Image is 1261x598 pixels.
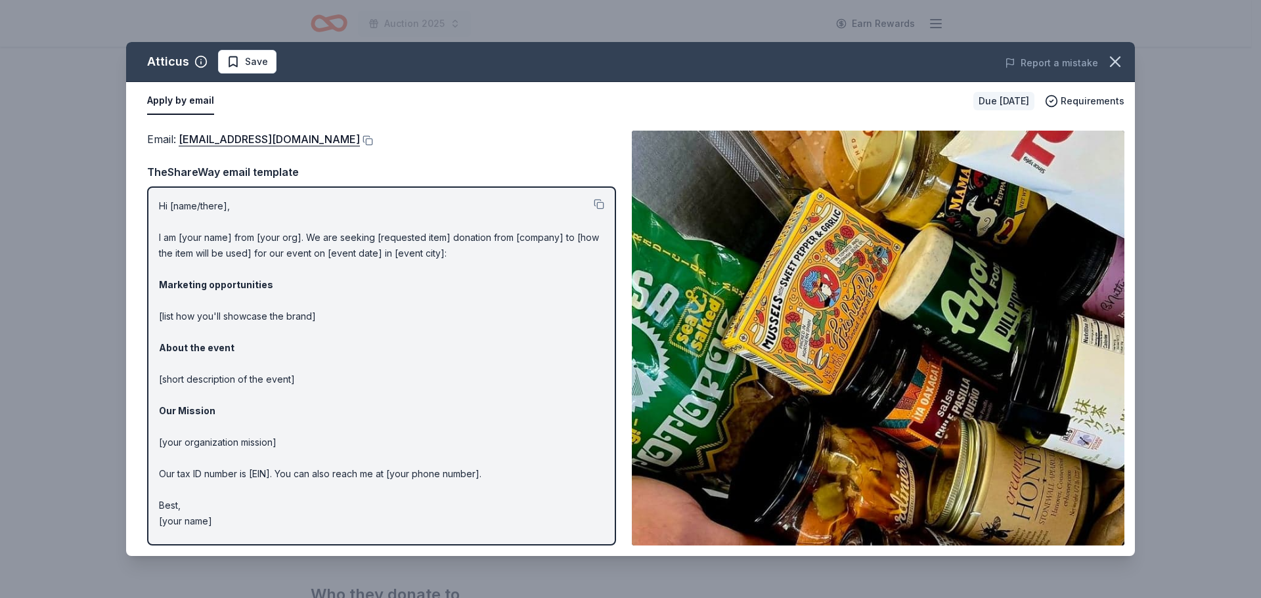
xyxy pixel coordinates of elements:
[218,50,277,74] button: Save
[245,54,268,70] span: Save
[1005,55,1098,71] button: Report a mistake
[973,92,1034,110] div: Due [DATE]
[632,131,1124,545] img: Image for Atticus
[159,279,273,290] strong: Marketing opportunities
[147,87,214,115] button: Apply by email
[159,405,215,416] strong: Our Mission
[147,163,616,181] div: TheShareWay email template
[159,342,234,353] strong: About the event
[179,131,360,148] a: [EMAIL_ADDRESS][DOMAIN_NAME]
[159,198,604,529] p: Hi [name/there], I am [your name] from [your org]. We are seeking [requested item] donation from ...
[1045,93,1124,109] button: Requirements
[147,133,360,146] span: Email :
[147,51,189,72] div: Atticus
[1061,93,1124,109] span: Requirements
